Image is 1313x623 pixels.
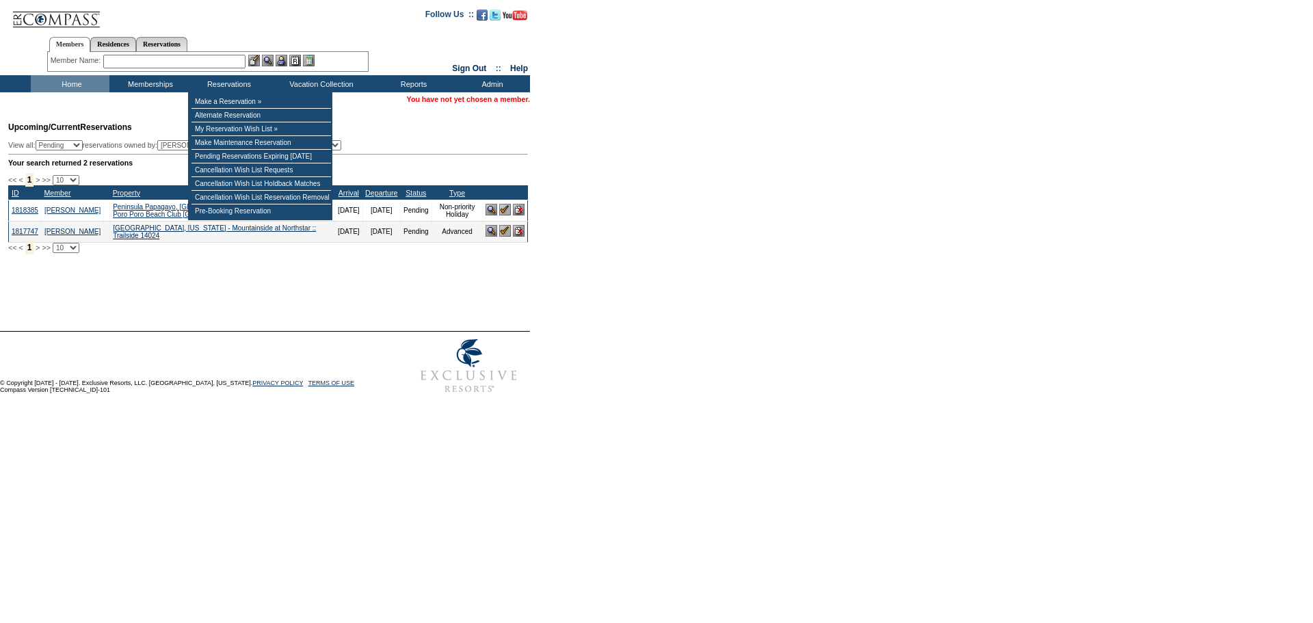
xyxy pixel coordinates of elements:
img: Exclusive Resorts [408,332,530,400]
img: Cancel Reservation [513,225,525,237]
td: Cancellation Wish List Reservation Removal [191,191,331,204]
span: :: [496,64,501,73]
img: View Reservation [486,225,497,237]
td: Vacation Collection [267,75,373,92]
a: Help [510,64,528,73]
a: [PERSON_NAME] [44,207,101,214]
a: Residences [90,37,136,51]
span: < [18,176,23,184]
a: Status [406,189,426,197]
td: [DATE] [335,221,362,242]
td: [DATE] [362,200,400,221]
td: Pending [400,221,432,242]
td: Memberships [109,75,188,92]
a: ID [12,189,19,197]
a: 1818385 [12,207,38,214]
td: Follow Us :: [425,8,474,25]
a: Become our fan on Facebook [477,14,488,22]
a: Type [449,189,465,197]
span: >> [42,243,50,252]
span: You have not yet chosen a member. [407,95,530,103]
a: Reservations [136,37,187,51]
img: Cancel Reservation [513,204,525,215]
div: Your search returned 2 reservations [8,159,528,167]
a: Follow us on Twitter [490,14,501,22]
td: Home [31,75,109,92]
td: Advanced [432,221,483,242]
span: Reservations [8,122,132,132]
td: Pre-Booking Reservation [191,204,331,217]
td: Make a Reservation » [191,95,331,109]
img: b_calculator.gif [303,55,315,66]
td: Reservations [188,75,267,92]
span: < [18,243,23,252]
div: Member Name: [51,55,103,66]
img: Follow us on Twitter [490,10,501,21]
a: Property [113,189,140,197]
img: Confirm Reservation [499,225,511,237]
td: Make Maintenance Reservation [191,136,331,150]
span: << [8,176,16,184]
img: Impersonate [276,55,287,66]
span: >> [42,176,50,184]
span: 1 [25,241,34,254]
span: << [8,243,16,252]
span: > [36,176,40,184]
a: Sign Out [452,64,486,73]
a: Peninsula Papagayo, [GEOGRAPHIC_DATA] - Poro Poro Beach Club :: Poro Poro Beach Club [GEOGRAPHIC_... [113,203,330,218]
td: Pending Reservations Expiring [DATE] [191,150,331,163]
span: 1 [25,173,34,187]
img: b_edit.gif [248,55,260,66]
td: [DATE] [335,200,362,221]
a: TERMS OF USE [308,380,355,386]
a: Member [44,189,70,197]
img: Confirm Reservation [499,204,511,215]
img: Reservations [289,55,301,66]
td: Cancellation Wish List Holdback Matches [191,177,331,191]
td: Reports [373,75,451,92]
a: Subscribe to our YouTube Channel [503,14,527,22]
img: Become our fan on Facebook [477,10,488,21]
a: 1817747 [12,228,38,235]
span: > [36,243,40,252]
td: Non-priority Holiday [432,200,483,221]
a: [PERSON_NAME] [44,228,101,235]
a: [GEOGRAPHIC_DATA], [US_STATE] - Mountainside at Northstar :: Trailside 14024 [113,224,316,239]
img: Subscribe to our YouTube Channel [503,10,527,21]
td: My Reservation Wish List » [191,122,331,136]
img: View [262,55,274,66]
a: Arrival [339,189,359,197]
a: PRIVACY POLICY [252,380,303,386]
a: Members [49,37,91,52]
td: Admin [451,75,530,92]
span: Upcoming/Current [8,122,80,132]
div: View all: reservations owned by: [8,140,347,150]
td: Cancellation Wish List Requests [191,163,331,177]
td: Alternate Reservation [191,109,331,122]
a: Departure [365,189,397,197]
td: Pending [400,200,432,221]
img: View Reservation [486,204,497,215]
td: [DATE] [362,221,400,242]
